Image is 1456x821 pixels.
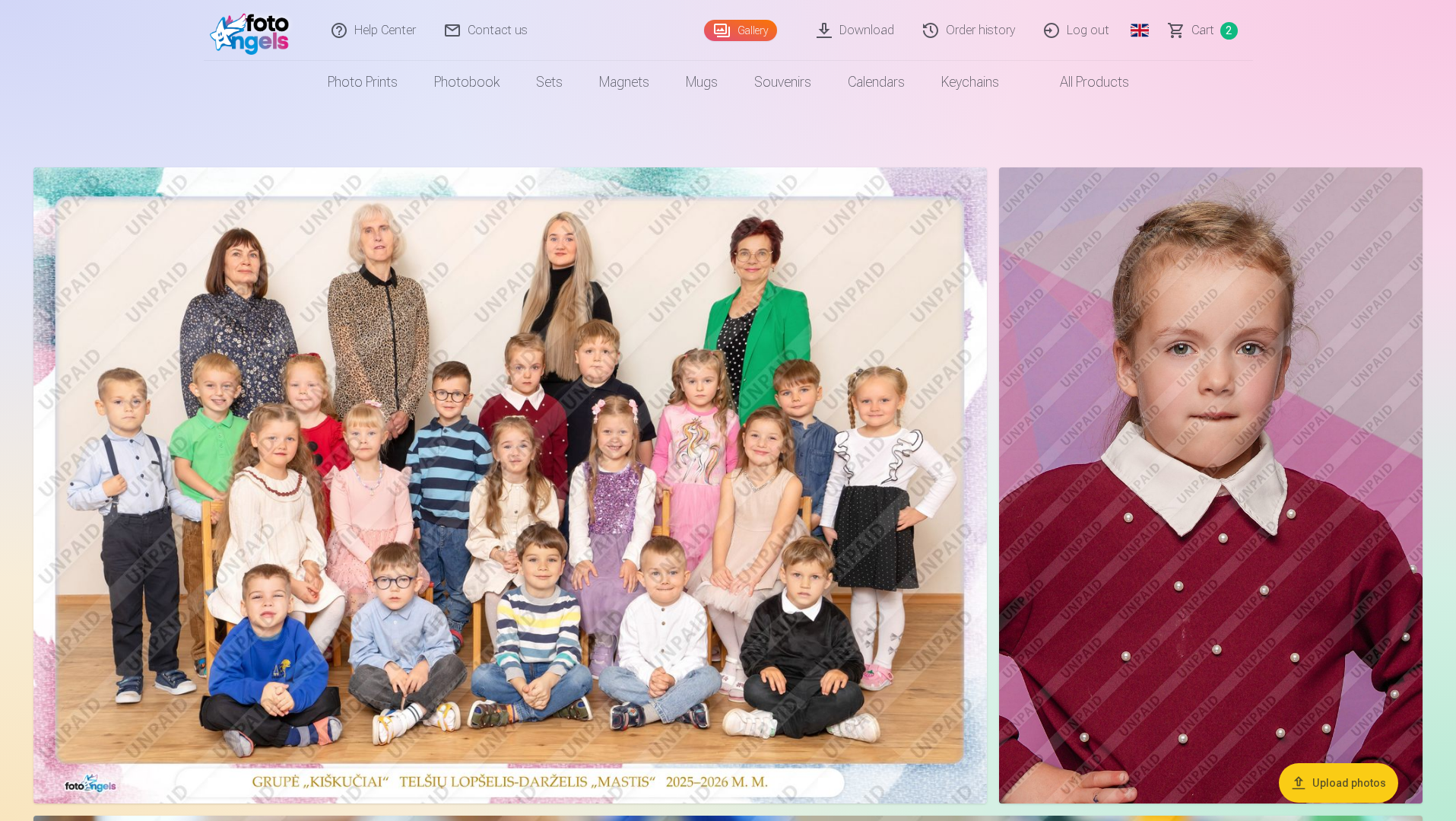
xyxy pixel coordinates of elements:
[309,61,416,103] a: Photo prints
[1279,763,1398,803] button: Upload photos
[581,61,668,103] a: Magnets
[736,61,830,103] a: Souvenirs
[704,20,777,41] a: Gallery
[1191,21,1214,40] span: Сart
[830,61,923,103] a: Calendars
[518,61,581,103] a: Sets
[1017,61,1147,103] a: All products
[210,6,297,55] img: /fa2
[416,61,518,103] a: Photobook
[923,61,1017,103] a: Keychains
[668,61,736,103] a: Mugs
[1220,22,1238,40] span: 2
